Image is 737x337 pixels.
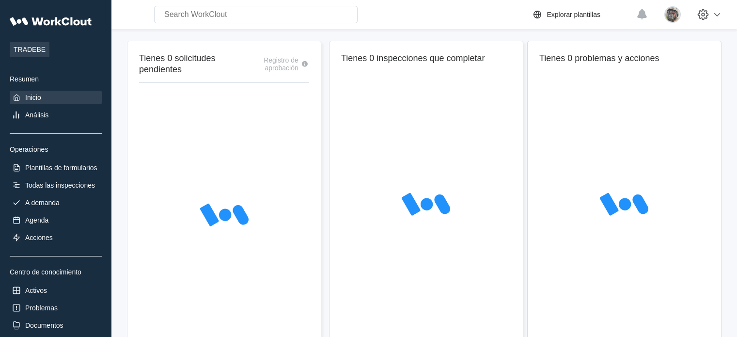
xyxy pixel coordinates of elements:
[10,161,102,175] a: Plantillas de formularios
[10,178,102,192] a: Todas las inspecciones
[10,196,102,209] a: A demanda
[25,304,58,312] div: Problemas
[10,231,102,244] a: Acciones
[25,234,53,241] div: Acciones
[547,11,601,18] div: Explorar plantillas
[10,268,102,276] div: Centro de conocimiento
[25,164,97,172] div: Plantillas de formularios
[539,53,709,64] h2: Tienes 0 problemas y acciones
[532,9,632,20] a: Explorar plantillas
[10,75,102,83] div: Resumen
[25,287,47,294] div: Activos
[240,56,298,72] div: Registro de aprobación
[154,6,358,23] input: Search WorkClout
[10,108,102,122] a: Análisis
[341,53,511,64] h2: Tienes 0 inspecciones que completar
[10,319,102,332] a: Documentos
[10,91,102,104] a: Inicio
[664,6,681,23] img: 2f847459-28ef-4a61-85e4-954d408df519.jpg
[25,199,60,207] div: A demanda
[10,145,102,153] div: Operaciones
[25,111,48,119] div: Análisis
[139,53,240,75] h2: Tienes 0 solicitudes pendientes
[10,284,102,297] a: Activos
[25,181,95,189] div: Todas las inspecciones
[10,42,49,57] span: TRADEBE
[25,216,48,224] div: Agenda
[25,94,41,101] div: Inicio
[10,301,102,315] a: Problemas
[10,213,102,227] a: Agenda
